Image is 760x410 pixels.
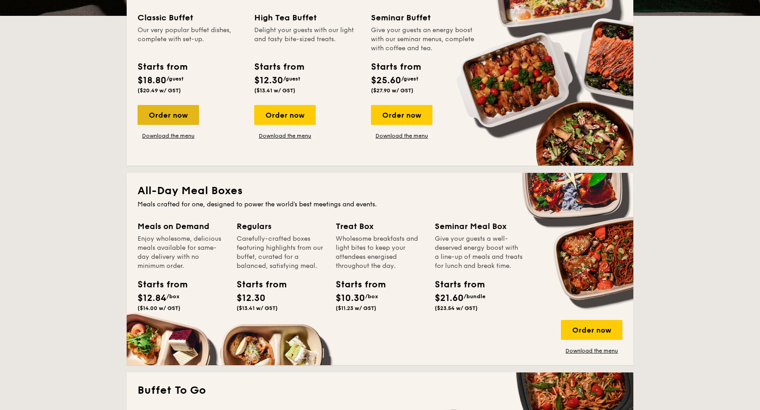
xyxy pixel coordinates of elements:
[138,383,622,398] h2: Buffet To Go
[336,305,376,311] span: ($11.23 w/ GST)
[138,293,166,304] span: $12.84
[138,26,243,53] div: Our very popular buffet dishes, complete with set-up.
[254,60,304,74] div: Starts from
[138,305,180,311] span: ($14.00 w/ GST)
[237,293,266,304] span: $12.30
[138,105,199,125] div: Order now
[283,76,300,82] span: /guest
[138,234,226,271] div: Enjoy wholesome, delicious meals available for same-day delivery with no minimum order.
[371,105,432,125] div: Order now
[138,278,178,291] div: Starts from
[254,26,360,53] div: Delight your guests with our light and tasty bite-sized treats.
[138,75,166,86] span: $18.80
[254,75,283,86] span: $12.30
[336,234,424,271] div: Wholesome breakfasts and light bites to keep your attendees energised throughout the day.
[138,132,199,139] a: Download the menu
[371,11,477,24] div: Seminar Buffet
[254,87,295,94] span: ($13.41 w/ GST)
[254,132,316,139] a: Download the menu
[336,278,376,291] div: Starts from
[435,305,478,311] span: ($23.54 w/ GST)
[336,220,424,233] div: Treat Box
[237,278,277,291] div: Starts from
[435,234,523,271] div: Give your guests a well-deserved energy boost with a line-up of meals and treats for lunch and br...
[166,76,184,82] span: /guest
[435,278,475,291] div: Starts from
[371,75,401,86] span: $25.60
[371,132,432,139] a: Download the menu
[435,293,464,304] span: $21.60
[237,234,325,271] div: Carefully-crafted boxes featuring highlights from our buffet, curated for a balanced, satisfying ...
[401,76,418,82] span: /guest
[237,305,278,311] span: ($13.41 w/ GST)
[435,220,523,233] div: Seminar Meal Box
[561,347,622,354] a: Download the menu
[138,11,243,24] div: Classic Buffet
[371,60,420,74] div: Starts from
[365,293,378,300] span: /box
[166,293,180,300] span: /box
[336,293,365,304] span: $10.30
[138,184,622,198] h2: All-Day Meal Boxes
[254,11,360,24] div: High Tea Buffet
[254,105,316,125] div: Order now
[237,220,325,233] div: Regulars
[371,87,413,94] span: ($27.90 w/ GST)
[138,60,187,74] div: Starts from
[138,87,181,94] span: ($20.49 w/ GST)
[371,26,477,53] div: Give your guests an energy boost with our seminar menus, complete with coffee and tea.
[464,293,485,300] span: /bundle
[138,220,226,233] div: Meals on Demand
[561,320,622,340] div: Order now
[138,200,622,209] div: Meals crafted for one, designed to power the world's best meetings and events.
